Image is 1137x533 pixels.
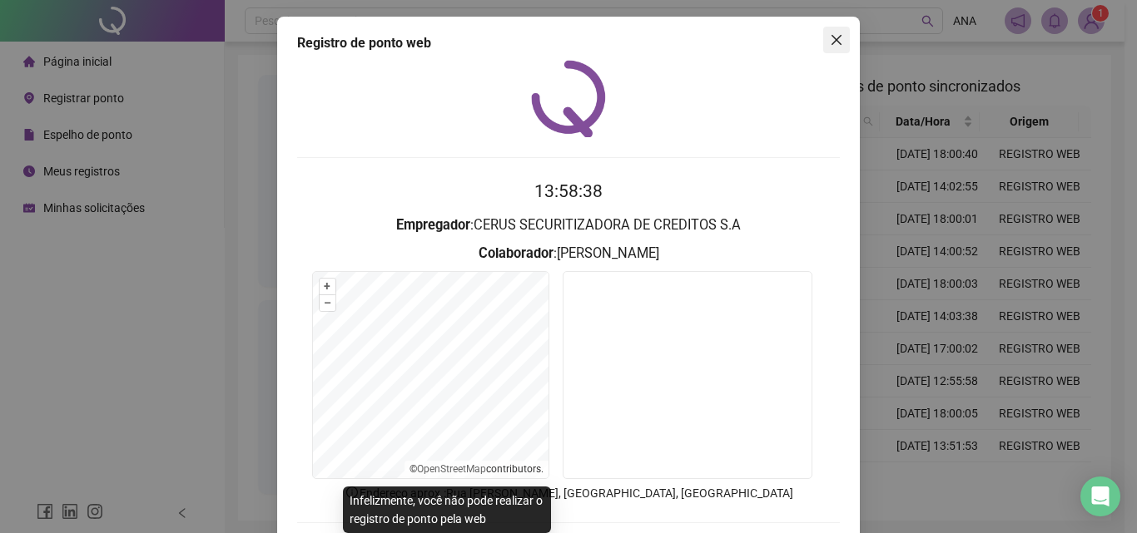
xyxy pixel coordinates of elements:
a: OpenStreetMap [417,463,486,475]
button: + [320,279,335,294]
p: Endereço aprox. : Rua [PERSON_NAME], [GEOGRAPHIC_DATA], [GEOGRAPHIC_DATA] [297,484,840,502]
strong: Colaborador [479,245,554,261]
li: © contributors. [410,463,544,475]
time: 13:58:38 [534,181,603,201]
div: Registro de ponto web [297,33,840,53]
h3: : [PERSON_NAME] [297,243,840,264]
button: Close [823,27,850,53]
span: info-circle [345,485,360,500]
strong: Empregador [396,217,470,233]
span: close [830,33,843,47]
div: Infelizmente, você não pode realizar o registro de ponto pela web [343,486,551,533]
img: QRPoint [531,60,606,137]
h3: : CERUS SECURITIZADORA DE CREDITOS S.A [297,215,840,236]
button: – [320,295,335,311]
div: Open Intercom Messenger [1080,476,1120,516]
